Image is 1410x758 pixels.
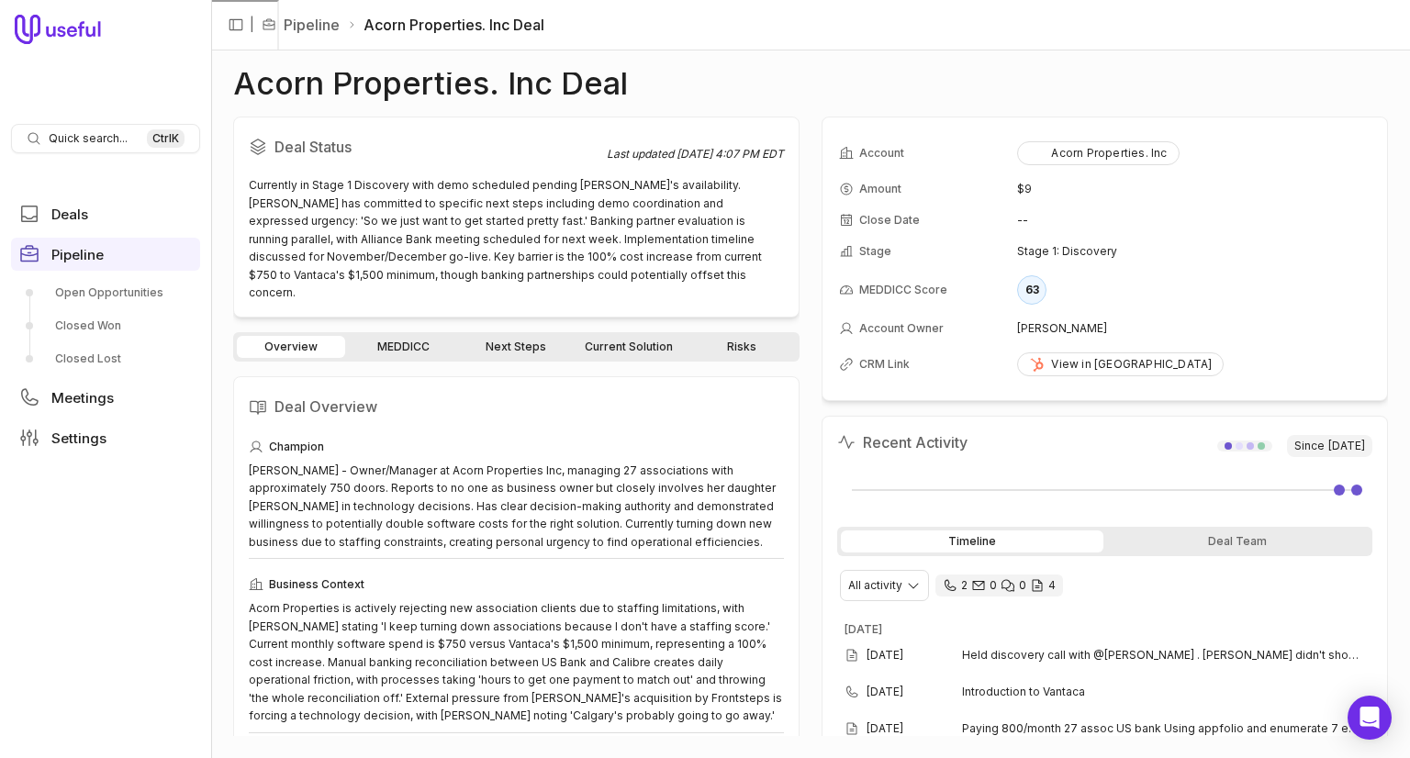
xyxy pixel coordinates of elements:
[51,391,114,405] span: Meetings
[249,132,607,162] h2: Deal Status
[1017,141,1179,165] button: Acorn Properties. Inc
[1029,357,1212,372] div: View in [GEOGRAPHIC_DATA]
[845,622,882,636] time: [DATE]
[11,238,200,271] a: Pipeline
[1017,206,1371,235] td: --
[1017,174,1371,204] td: $9
[837,431,968,453] h2: Recent Activity
[1029,146,1167,161] div: Acorn Properties. Inc
[11,278,200,373] div: Pipeline submenu
[841,530,1103,552] div: Timeline
[574,336,684,358] a: Current Solution
[867,685,903,699] time: [DATE]
[935,574,1063,596] div: 2 calls and 0 email threads
[233,72,628,95] h1: Acorn Properties. Inc Deal
[349,336,457,358] a: MEDDICC
[49,131,128,146] span: Quick search...
[51,248,104,262] span: Pipeline
[249,392,784,421] h2: Deal Overview
[867,721,903,736] time: [DATE]
[859,213,920,228] span: Close Date
[859,182,901,196] span: Amount
[147,129,185,148] kbd: Ctrl K
[677,147,784,161] time: [DATE] 4:07 PM EDT
[51,431,106,445] span: Settings
[51,207,88,221] span: Deals
[867,648,903,663] time: [DATE]
[11,381,200,414] a: Meetings
[11,311,200,340] a: Closed Won
[1017,275,1046,305] div: 63
[1287,435,1372,457] span: Since
[347,14,544,36] li: Acorn Properties. Inc Deal
[859,244,891,259] span: Stage
[1107,530,1370,552] div: Deal Team
[1017,237,1371,266] td: Stage 1: Discovery
[11,344,200,373] a: Closed Lost
[1348,696,1392,740] div: Open Intercom Messenger
[249,574,784,596] div: Business Context
[249,176,784,302] div: Currently in Stage 1 Discovery with demo scheduled pending [PERSON_NAME]'s availability. [PERSON_...
[11,278,200,307] a: Open Opportunities
[859,146,904,161] span: Account
[250,14,254,36] span: |
[859,357,910,372] span: CRM Link
[222,11,250,39] button: Collapse sidebar
[462,336,570,358] a: Next Steps
[962,648,1365,663] span: Held discovery call with @[PERSON_NAME] . [PERSON_NAME] didn't show to the Zoom; [PERSON_NAME] ca...
[607,147,784,162] div: Last updated
[11,421,200,454] a: Settings
[249,462,784,552] div: [PERSON_NAME] - Owner/Manager at Acorn Properties Inc, managing 27 associations with approximatel...
[284,14,340,36] a: Pipeline
[859,321,944,336] span: Account Owner
[11,197,200,230] a: Deals
[688,336,796,358] a: Risks
[249,436,784,458] div: Champion
[962,721,1365,736] span: Paying 800/month 27 assoc US bank Using appfolio and enumerate 7 employees
[237,336,345,358] a: Overview
[859,283,947,297] span: MEDDICC Score
[1017,314,1371,343] td: [PERSON_NAME]
[1328,439,1365,453] time: [DATE]
[249,599,784,725] div: Acorn Properties is actively rejecting new association clients due to staffing limitations, with ...
[962,685,1343,699] span: Introduction to Vantaca
[1017,352,1224,376] a: View in [GEOGRAPHIC_DATA]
